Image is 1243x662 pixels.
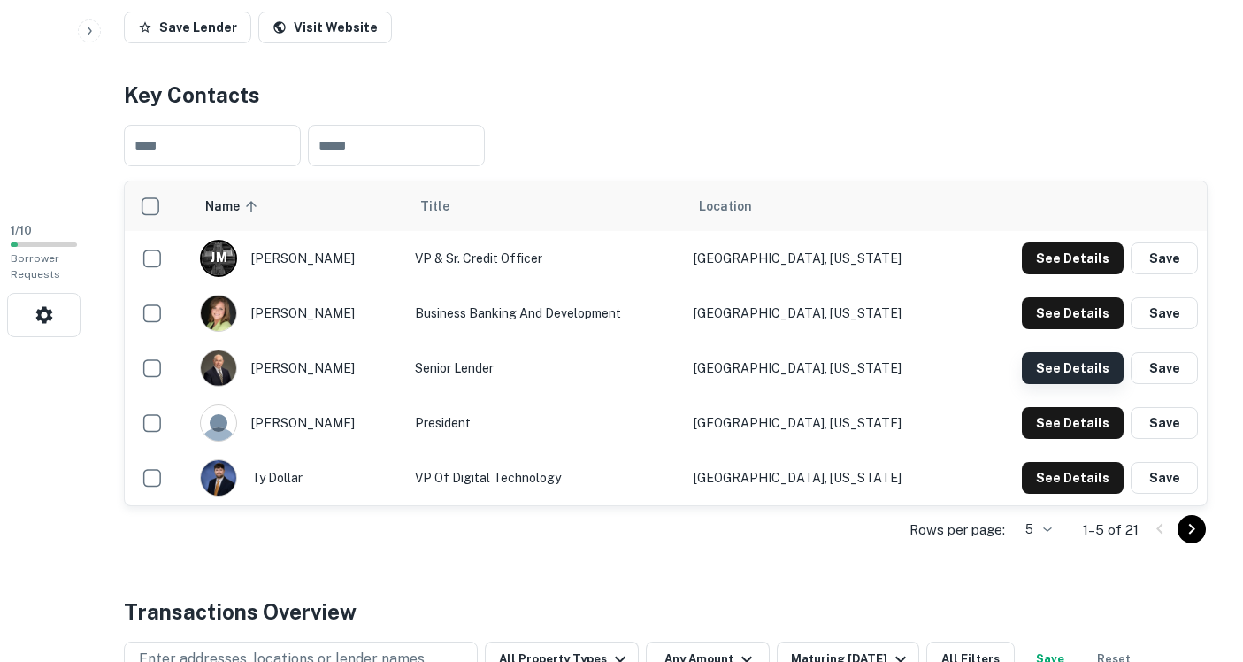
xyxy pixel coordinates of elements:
[406,231,685,286] td: VP & Sr. Credit Officer
[406,181,685,231] th: Title
[201,460,236,496] img: 1681848745233
[201,296,236,331] img: 1526944406109
[685,341,966,396] td: [GEOGRAPHIC_DATA], [US_STATE]
[406,450,685,505] td: VP of Digital Technology
[201,350,236,386] img: 1707767277057
[1131,242,1198,274] button: Save
[200,350,397,387] div: [PERSON_NAME]
[124,79,1208,111] h4: Key Contacts
[685,181,966,231] th: Location
[191,181,406,231] th: Name
[685,231,966,286] td: [GEOGRAPHIC_DATA], [US_STATE]
[699,196,752,217] span: Location
[1155,520,1243,605] iframe: Chat Widget
[406,286,685,341] td: Business Banking and Development
[685,396,966,450] td: [GEOGRAPHIC_DATA], [US_STATE]
[1022,462,1124,494] button: See Details
[200,295,397,332] div: [PERSON_NAME]
[1131,297,1198,329] button: Save
[200,404,397,442] div: [PERSON_NAME]
[406,341,685,396] td: Senior Lender
[1178,515,1206,543] button: Go to next page
[201,405,236,441] img: 9c8pery4andzj6ohjkjp54ma2
[1131,352,1198,384] button: Save
[685,286,966,341] td: [GEOGRAPHIC_DATA], [US_STATE]
[406,396,685,450] td: President
[420,196,472,217] span: Title
[1022,297,1124,329] button: See Details
[200,459,397,496] div: ty dollar
[685,450,966,505] td: [GEOGRAPHIC_DATA], [US_STATE]
[11,224,32,237] span: 1 / 10
[258,12,392,43] a: Visit Website
[1022,407,1124,439] button: See Details
[1131,462,1198,494] button: Save
[1083,520,1139,541] p: 1–5 of 21
[1022,352,1124,384] button: See Details
[1012,517,1055,543] div: 5
[205,196,263,217] span: Name
[1131,407,1198,439] button: Save
[124,12,251,43] button: Save Lender
[124,596,357,627] h4: Transactions Overview
[909,520,1005,541] p: Rows per page:
[11,252,60,281] span: Borrower Requests
[125,181,1207,505] div: scrollable content
[1022,242,1124,274] button: See Details
[200,240,397,277] div: [PERSON_NAME]
[210,249,226,267] p: J M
